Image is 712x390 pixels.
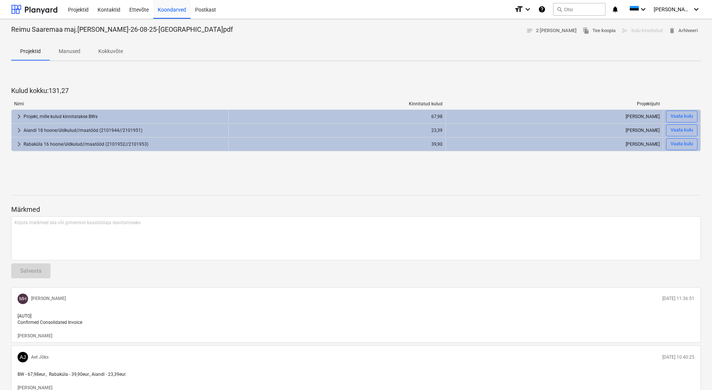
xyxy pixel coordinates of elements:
div: Rabaküla 16 hoone/üldkulud//maatööd (2101952//2101953) [24,138,225,150]
div: [PERSON_NAME] [449,111,660,123]
span: AJ [20,354,26,360]
span: 2 [PERSON_NAME] [526,27,577,35]
p: Reimu Saaremaa maj.[PERSON_NAME]-26-08-25-[GEOGRAPHIC_DATA]pdf [11,25,233,34]
span: Tee koopia [583,27,616,35]
i: keyboard_arrow_down [523,5,532,14]
div: Aet Jõks [18,352,28,362]
div: [PERSON_NAME] [449,138,660,150]
p: Kulud kokku : 131,27 [11,86,701,95]
span: search [557,6,562,12]
p: [PERSON_NAME] [31,295,66,302]
button: Vaata kulu [666,138,697,150]
i: notifications [611,5,619,14]
div: Märt Hanson [18,294,28,304]
div: Vaata kulu [671,126,693,134]
span: Arhiveeri [669,27,698,35]
div: Vaata kulu [671,112,693,121]
div: [PERSON_NAME] [449,124,660,136]
i: keyboard_arrow_down [692,5,701,14]
p: Aet Jõks [31,354,49,360]
div: Kinnitatud kulud [229,101,446,106]
span: file_copy [583,27,589,34]
span: keyboard_arrow_right [15,140,24,149]
p: Projektid [20,47,41,55]
span: [PERSON_NAME] [654,6,691,12]
div: Aiandi 18 hoone/üldkulud//maatööd (2101944//2101951) [24,124,225,136]
p: Märkmed [11,205,701,214]
div: Projekt, mille kulud kinnitatakse BWs [24,111,225,123]
i: Abikeskus [538,5,546,14]
span: delete [669,27,675,34]
span: MH [19,296,27,301]
button: Arhiveeri [666,25,701,37]
span: [AUTO] Confirmed Consolidated Invoice [18,313,82,325]
p: [DATE] 11:36:51 [662,295,694,302]
button: Vaata kulu [666,111,697,123]
button: 2 [PERSON_NAME] [523,25,580,37]
div: 39,90 [232,138,443,150]
span: keyboard_arrow_right [15,112,24,121]
div: 67,98 [232,111,443,123]
span: BW - 67,98eur., Rabaküla - 39,90eur., Aiandi - 23,39eur. [18,372,126,377]
div: 23,39 [232,124,443,136]
i: keyboard_arrow_down [639,5,648,14]
span: notes [526,27,533,34]
p: [DATE] 10:40:25 [662,354,694,360]
div: Vaata kulu [671,140,693,148]
div: Nimi [11,101,229,106]
p: Kokkuvõte [98,47,123,55]
button: [PERSON_NAME] [18,333,52,339]
span: keyboard_arrow_right [15,126,24,135]
iframe: Chat Widget [675,354,712,390]
button: Otsi [553,3,605,16]
p: Manused [59,47,80,55]
button: Vaata kulu [666,124,697,136]
button: Tee koopia [580,25,619,37]
div: Projektijuht [446,101,663,106]
i: format_size [514,5,523,14]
